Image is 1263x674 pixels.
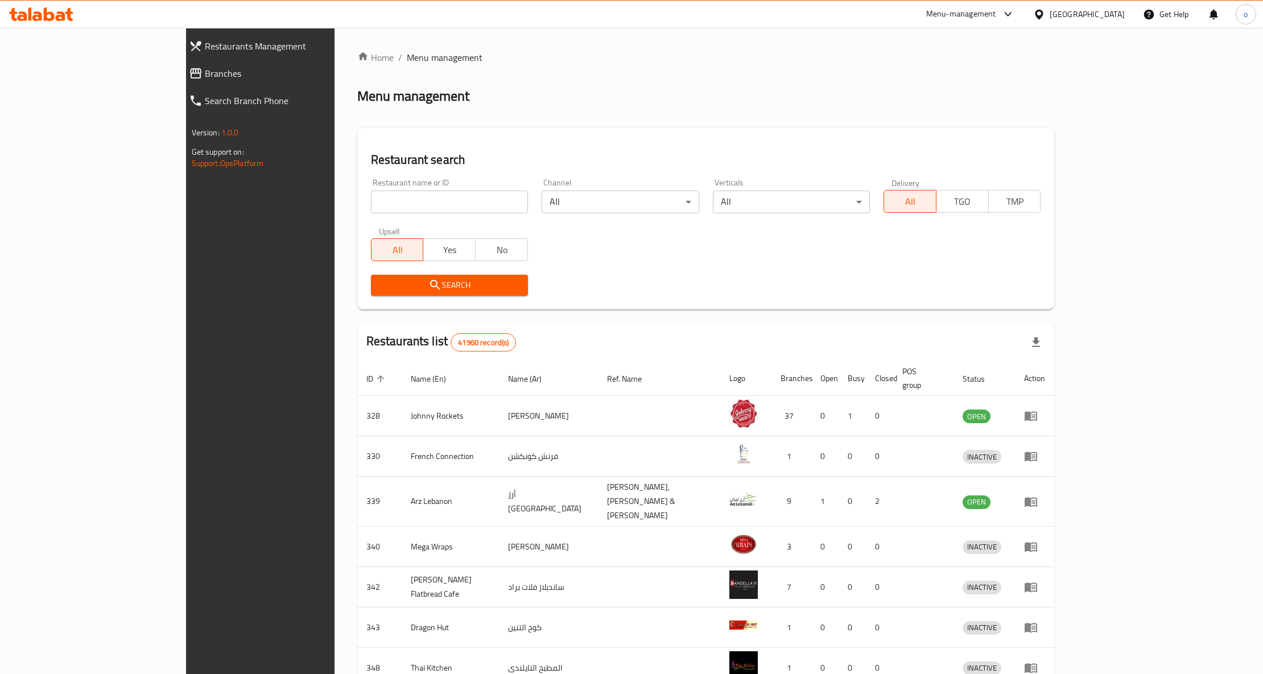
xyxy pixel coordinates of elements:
span: TGO [941,193,984,210]
span: Version: [192,125,220,140]
td: 0 [866,527,893,567]
td: 1 [771,436,811,477]
input: Search for restaurant name or ID.. [371,191,528,213]
img: Arz Lebanon [729,485,758,514]
td: 3 [771,527,811,567]
div: Total records count [451,333,516,352]
h2: Menu management [357,87,469,105]
td: 0 [839,607,866,648]
th: Busy [839,361,866,396]
span: No [480,242,523,258]
td: أرز [GEOGRAPHIC_DATA] [499,477,598,527]
span: Name (En) [411,372,461,386]
td: 0 [811,607,839,648]
td: French Connection [402,436,500,477]
span: All [889,193,932,210]
span: INACTIVE [963,450,1001,464]
td: 0 [811,567,839,607]
button: TMP [988,190,1041,213]
div: [GEOGRAPHIC_DATA] [1050,8,1125,20]
div: All [713,191,870,213]
span: INACTIVE [963,621,1001,634]
td: فرنش كونكشن [499,436,598,477]
td: 0 [839,567,866,607]
td: 1 [811,477,839,527]
img: French Connection [729,440,758,468]
div: Menu [1024,580,1045,594]
div: INACTIVE [963,581,1001,594]
td: 2 [866,477,893,527]
img: Dragon Hut [729,611,758,639]
th: Closed [866,361,893,396]
th: Action [1015,361,1054,396]
img: Mega Wraps [729,530,758,559]
td: 0 [866,607,893,648]
td: 9 [771,477,811,527]
td: 0 [866,567,893,607]
button: All [371,238,424,261]
td: Dragon Hut [402,607,500,648]
td: 0 [811,527,839,567]
nav: breadcrumb [357,51,1055,64]
span: POS group [902,365,940,392]
span: Search [380,278,519,292]
span: Branches [205,67,388,80]
td: 0 [811,396,839,436]
td: سانديلاز فلات براد [499,567,598,607]
label: Delivery [891,179,920,187]
span: OPEN [963,410,990,423]
td: 7 [771,567,811,607]
th: Open [811,361,839,396]
span: Search Branch Phone [205,94,388,107]
span: Menu management [407,51,482,64]
td: 0 [866,396,893,436]
td: [PERSON_NAME] [499,527,598,567]
span: All [376,242,419,258]
td: 0 [866,436,893,477]
span: TMP [993,193,1037,210]
td: 1 [839,396,866,436]
td: [PERSON_NAME] Flatbread Cafe [402,567,500,607]
td: Johnny Rockets [402,396,500,436]
li: / [398,51,402,64]
button: No [475,238,528,261]
div: INACTIVE [963,540,1001,554]
td: كوخ التنين [499,607,598,648]
img: Johnny Rockets [729,399,758,428]
div: Menu [1024,409,1045,423]
div: Menu [1024,495,1045,508]
span: Yes [428,242,471,258]
td: 37 [771,396,811,436]
td: Arz Lebanon [402,477,500,527]
span: Restaurants Management [205,39,388,53]
span: Status [963,372,1000,386]
h2: Restaurant search [371,151,1041,168]
td: [PERSON_NAME],[PERSON_NAME] & [PERSON_NAME] [598,477,720,527]
button: All [884,190,936,213]
div: OPEN [963,495,990,509]
a: Branches [180,60,397,87]
h2: Restaurants list [366,333,517,352]
div: Menu [1024,449,1045,463]
td: 1 [771,607,811,648]
label: Upsell [379,227,400,235]
span: 1.0.0 [221,125,239,140]
span: ID [366,372,388,386]
div: All [542,191,699,213]
div: INACTIVE [963,450,1001,464]
td: 0 [811,436,839,477]
td: Mega Wraps [402,527,500,567]
div: Menu [1024,540,1045,553]
td: 0 [839,527,866,567]
div: Menu [1024,621,1045,634]
td: [PERSON_NAME] [499,396,598,436]
th: Branches [771,361,811,396]
span: Get support on: [192,144,244,159]
span: Ref. Name [607,372,657,386]
img: Sandella's Flatbread Cafe [729,570,758,599]
button: TGO [936,190,989,213]
span: Name (Ar) [508,372,556,386]
button: Yes [423,238,476,261]
a: Support.OpsPlatform [192,156,264,171]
